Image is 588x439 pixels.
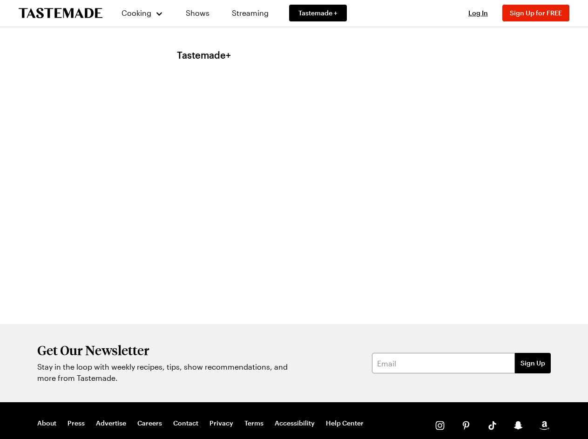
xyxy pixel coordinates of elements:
p: Stay in the loop with weekly recipes, tips, show recommendations, and more from Tastemade. [37,361,293,384]
a: About [37,419,56,427]
button: Cooking [121,2,163,24]
a: Press [68,419,85,427]
a: Tastemade + [289,5,347,21]
h1: Tastemade+ [177,49,231,61]
span: Cooking [122,8,151,17]
a: Advertise [96,419,126,427]
a: To Tastemade Home Page [19,8,102,19]
button: Sign Up [515,353,551,373]
a: Careers [137,419,162,427]
a: Terms [244,419,264,427]
span: Log In [468,9,488,17]
a: Contact [173,419,198,427]
a: Privacy [210,419,233,427]
span: Sign Up for FREE [510,9,562,17]
span: Sign Up [520,358,545,368]
button: Log In [460,8,497,18]
a: Help Center [326,419,364,427]
h2: Get Our Newsletter [37,343,293,358]
span: Tastemade + [298,8,338,18]
input: Email [372,353,515,373]
a: Accessibility [275,419,315,427]
button: Sign Up for FREE [502,5,569,21]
